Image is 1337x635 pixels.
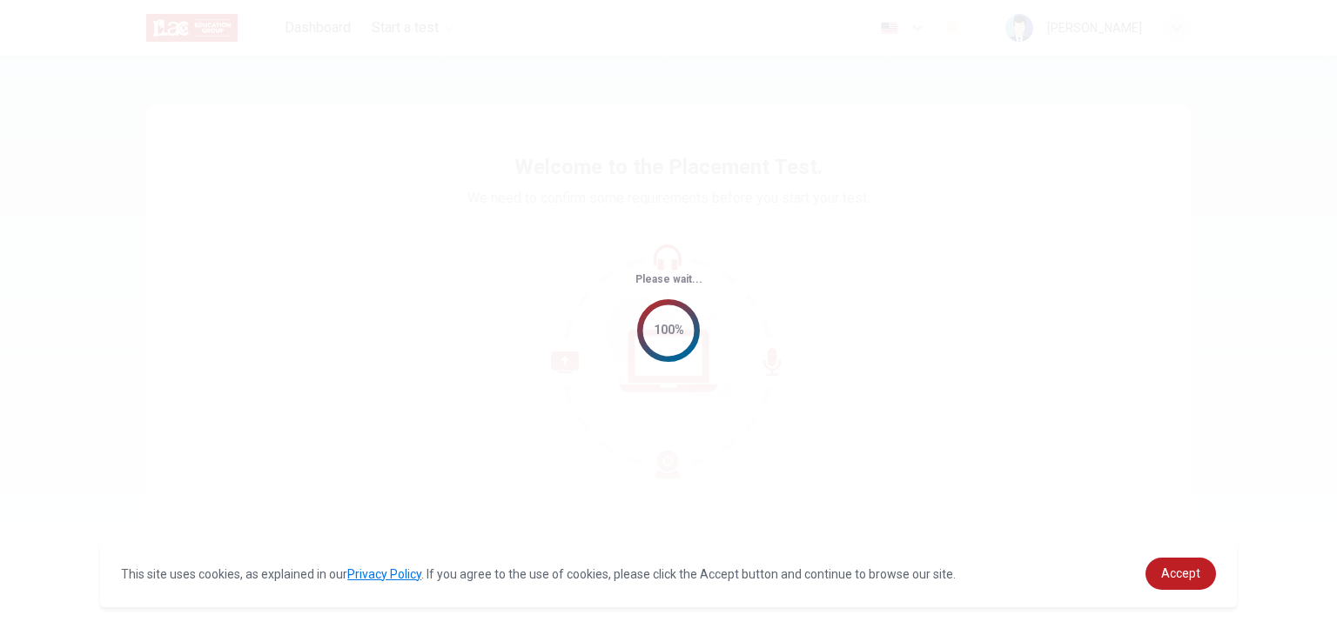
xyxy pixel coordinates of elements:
span: This site uses cookies, as explained in our . If you agree to the use of cookies, please click th... [121,567,956,581]
div: 100% [654,320,684,340]
a: dismiss cookie message [1146,558,1216,590]
div: cookieconsent [100,540,1237,607]
a: Privacy Policy [347,567,421,581]
span: Accept [1161,566,1200,580]
span: Please wait... [635,273,702,285]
